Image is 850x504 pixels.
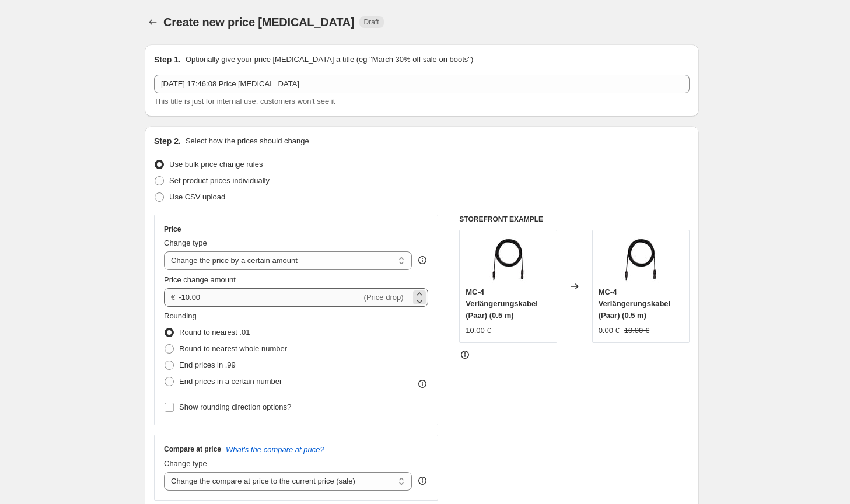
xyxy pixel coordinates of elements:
input: 30% off holiday sale [154,75,690,93]
input: -10.00 [179,288,361,307]
h2: Step 1. [154,54,181,65]
span: MC-4 Verlängerungskabel (Paar) (0.5 m) [599,288,671,320]
button: Price change jobs [145,14,161,30]
img: kabel.3_1_80x.webp [485,236,531,283]
button: What's the compare at price? [226,445,324,454]
span: End prices in a certain number [179,377,282,386]
span: End prices in .99 [179,360,236,369]
div: 0.00 € [599,325,620,337]
img: kabel.3_1_80x.webp [617,236,664,283]
span: € [171,293,175,302]
span: Change type [164,459,207,468]
p: Optionally give your price [MEDICAL_DATA] a title (eg "March 30% off sale on boots") [186,54,473,65]
span: (Price drop) [364,293,404,302]
span: Change type [164,239,207,247]
span: Rounding [164,311,197,320]
span: Show rounding direction options? [179,402,291,411]
span: Round to nearest .01 [179,328,250,337]
span: MC-4 Verlängerungskabel (Paar) (0.5 m) [466,288,538,320]
span: Create new price [MEDICAL_DATA] [163,16,355,29]
div: help [417,254,428,266]
span: Set product prices individually [169,176,270,185]
span: Draft [364,17,379,27]
h3: Price [164,225,181,234]
p: Select how the prices should change [186,135,309,147]
div: 10.00 € [466,325,491,337]
span: Price change amount [164,275,236,284]
h2: Step 2. [154,135,181,147]
div: help [417,475,428,487]
h6: STOREFRONT EXAMPLE [459,215,690,224]
span: Round to nearest whole number [179,344,287,353]
span: Use CSV upload [169,192,225,201]
span: This title is just for internal use, customers won't see it [154,97,335,106]
strike: 10.00 € [624,325,649,337]
span: Use bulk price change rules [169,160,263,169]
h3: Compare at price [164,444,221,454]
